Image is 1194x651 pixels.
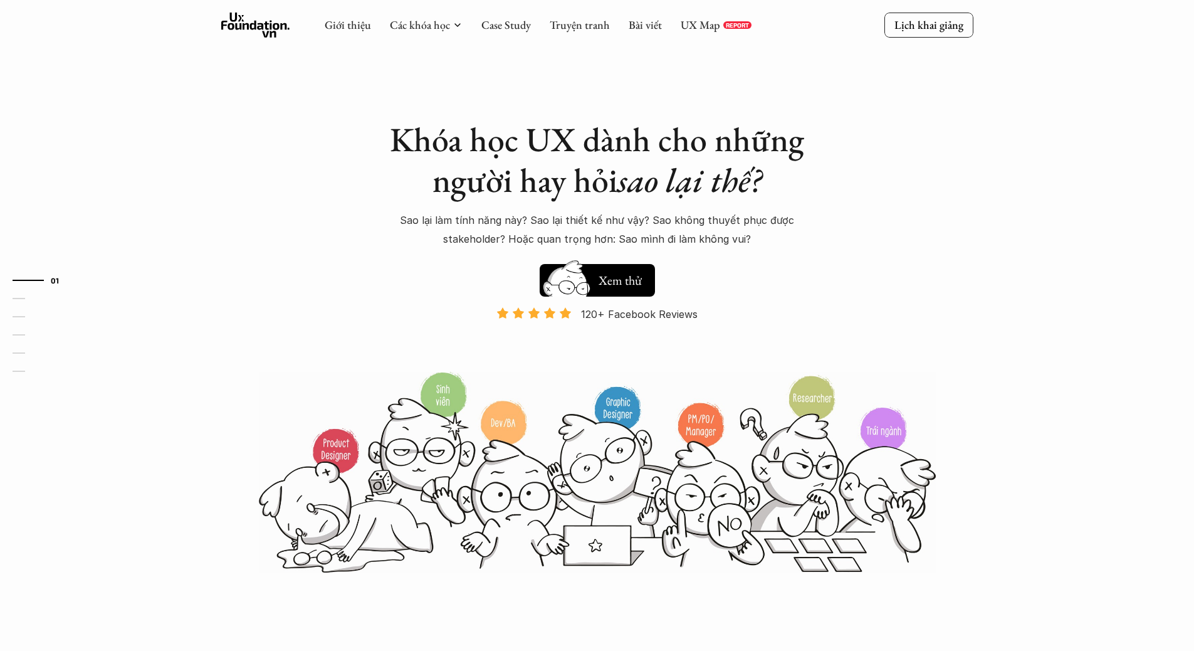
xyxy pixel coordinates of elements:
p: REPORT [726,21,749,29]
p: 120+ Facebook Reviews [581,305,698,324]
a: Giới thiệu [325,18,371,32]
a: REPORT [723,21,751,29]
a: 120+ Facebook Reviews [486,307,709,370]
em: sao lại thế? [617,158,762,202]
a: Bài viết [629,18,662,32]
a: Truyện tranh [550,18,610,32]
p: Lịch khai giảng [894,18,963,32]
a: UX Map [681,18,720,32]
strong: 01 [51,275,60,284]
a: Lịch khai giảng [884,13,973,37]
a: Các khóa học [390,18,450,32]
a: Case Study [481,18,531,32]
p: Sao lại làm tính năng này? Sao lại thiết kế như vậy? Sao không thuyết phục được stakeholder? Hoặc... [378,211,817,249]
h5: Xem thử [599,272,642,289]
a: Xem thử [540,258,655,297]
a: 01 [13,273,72,288]
h1: Khóa học UX dành cho những người hay hỏi [378,119,817,201]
